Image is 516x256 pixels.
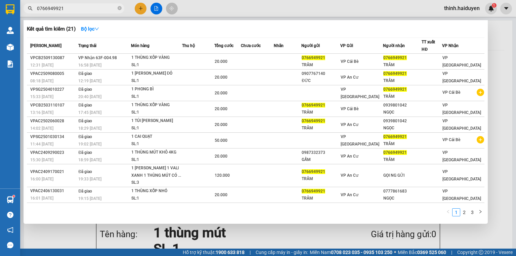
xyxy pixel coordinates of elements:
span: VP Nhận 63F-004.98 [78,55,117,60]
span: VP Cái Bè [341,106,358,111]
span: 17:45 [DATE] [78,110,101,115]
span: Trạng thái [78,43,96,48]
span: 13:16 [DATE] [30,110,53,115]
div: NGỌC [383,109,422,116]
span: 0766949921 [383,134,407,139]
h3: Kết quả tìm kiếm ( 21 ) [27,26,76,33]
span: 19:33 [DATE] [78,177,101,181]
strong: Bộ lọc [81,26,99,32]
div: VPAC2509080005 [30,70,76,77]
span: Đã giao [78,103,92,108]
a: 2 [461,209,468,216]
span: 15:33 [DATE] [30,94,53,99]
span: Món hàng [131,43,149,48]
span: 20:40 [DATE] [78,94,101,99]
span: VP Nhận [442,43,459,48]
a: 3 [469,209,476,216]
span: 0766949921 [383,55,407,60]
span: Người nhận [383,43,405,48]
div: SL: 1 [131,77,182,85]
span: 16:00 [DATE] [30,177,53,181]
span: TT xuất HĐ [422,40,435,52]
span: 50.000 [215,138,227,143]
span: 20.000 [215,193,227,197]
span: Đã giao [78,189,92,194]
span: VP An Cư [341,75,358,80]
span: VP Gửi [340,43,353,48]
span: Thu hộ [182,43,195,48]
div: VPSG2504010227 [30,86,76,93]
div: 1 kiện xám [131,203,182,211]
div: GẤM [302,156,340,163]
img: warehouse-icon [7,196,14,203]
span: 0766949921 [302,119,325,123]
div: VPAC2409170021 [30,168,76,175]
span: 19:02 [DATE] [78,142,101,146]
div: SL: 1 [131,61,182,69]
span: message [7,242,13,248]
span: Đã giao [78,169,92,174]
div: 1 TÚI [PERSON_NAME] [131,117,182,125]
span: VP [GEOGRAPHIC_DATA] [442,103,481,115]
span: Tổng cước [214,43,233,48]
span: 20.000 [215,59,227,64]
div: 1 [PERSON_NAME] ĐỎ [131,70,182,77]
div: TRÂM [302,61,340,69]
div: 0987332373 [302,149,340,156]
span: VP An Cư [341,173,358,178]
div: 0907767140 [302,70,340,77]
div: 0777861683 [383,188,422,195]
span: Đã giao [78,134,92,139]
div: TRÂM [383,93,422,100]
span: VP [GEOGRAPHIC_DATA] [442,55,481,68]
li: 1 [452,208,460,216]
div: 1 PHONG BÌ [131,86,182,93]
span: Đã giao [78,150,92,155]
span: VP [GEOGRAPHIC_DATA] [442,189,481,201]
div: TRÂM [302,109,340,116]
span: VP [GEOGRAPHIC_DATA] [442,71,481,83]
span: 15:30 [DATE] [30,158,53,162]
input: Tìm tên, số ĐT hoặc mã đơn [37,5,116,12]
div: 1 THÙNG MÚT KHÔ 4KG [131,149,182,156]
div: SL: 1 [131,140,182,148]
li: 2 [460,208,468,216]
div: VPAC2406130031 [30,187,76,195]
span: 18:29 [DATE] [78,126,101,131]
span: VP [GEOGRAPHIC_DATA] [442,119,481,131]
li: Next Page [476,208,484,216]
span: close-circle [118,5,122,12]
span: 120.000 [215,173,230,178]
div: TRÂM [383,140,422,147]
img: warehouse-icon [7,27,14,34]
a: 1 [453,209,460,216]
div: 1 THÙNG XỐP VÀNG [131,54,182,61]
span: 08:18 [DATE] [30,79,53,83]
span: VP Cái Bè [442,90,460,95]
span: down [94,27,99,31]
span: Người gửi [301,43,320,48]
div: TRÂM [302,175,340,182]
div: VPAC2502060028 [30,118,76,125]
img: warehouse-icon [7,44,14,51]
span: plus-circle [477,89,484,96]
span: Nhãn [274,43,284,48]
span: 20.000 [215,106,227,111]
div: SL: 1 [131,93,182,100]
li: 3 [468,208,476,216]
span: left [446,210,450,214]
div: TRÂM [383,156,422,163]
img: logo-vxr [6,4,14,14]
span: 16:01 [DATE] [30,196,53,201]
div: GỌI NG GỬI [383,172,422,179]
div: VPCB2509130087 [30,54,76,61]
span: VP An Cư [341,154,358,159]
div: TRÂM [302,195,340,202]
span: 0766949921 [302,55,325,60]
div: VPSG2402070194 [30,203,76,210]
span: 0766949921 [302,103,325,108]
span: 20.000 [215,122,227,127]
span: Đã giao [78,87,92,92]
span: [PERSON_NAME] [30,43,61,48]
div: TRÂM [302,125,340,132]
